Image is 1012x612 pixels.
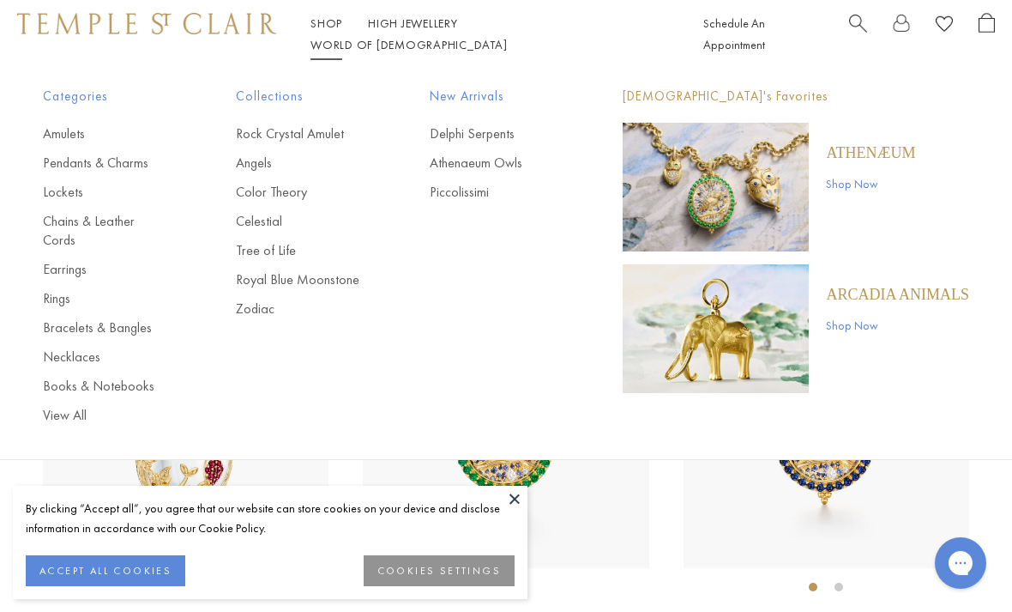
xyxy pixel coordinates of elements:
a: World of [DEMOGRAPHIC_DATA]World of [DEMOGRAPHIC_DATA] [310,37,507,52]
a: Piccolissimi [430,183,554,202]
a: ARCADIA ANIMALS [826,285,969,304]
a: Earrings [43,260,167,279]
p: [DEMOGRAPHIC_DATA]'s Favorites [623,86,969,107]
nav: Main navigation [310,13,665,56]
span: Collections [236,86,360,107]
img: Temple St. Clair [17,13,276,33]
a: Necklaces [43,348,167,367]
span: New Arrivals [430,86,554,107]
div: By clicking “Accept all”, you agree that our website can store cookies on your device and disclos... [26,499,515,538]
a: Rock Crystal Amulet [236,124,360,143]
a: Zodiac [236,300,360,318]
iframe: Gorgias live chat messenger [926,531,995,595]
a: Books & Notebooks [43,377,167,396]
a: Delphi Serpents [430,124,554,143]
a: Color Theory [236,183,360,202]
a: Chains & Leather Cords [43,212,167,250]
a: Amulets [43,124,167,143]
span: Categories [43,86,167,107]
a: ShopShop [310,15,342,31]
a: View All [43,406,167,425]
a: Royal Blue Moonstone [236,270,360,289]
button: COOKIES SETTINGS [364,555,515,586]
button: ACCEPT ALL COOKIES [26,555,185,586]
a: Search [849,13,867,56]
a: Bracelets & Bangles [43,318,167,337]
a: Celestial [236,212,360,231]
a: Shop Now [826,316,969,335]
a: Open Shopping Bag [979,13,995,56]
a: View Wishlist [936,13,953,39]
a: Athenaeum Owls [430,154,554,173]
a: Rings [43,289,167,308]
a: Athenæum [826,143,915,162]
a: Angels [236,154,360,173]
a: Schedule An Appointment [703,15,765,52]
a: Lockets [43,183,167,202]
a: High JewelleryHigh Jewellery [368,15,458,31]
a: Pendants & Charms [43,154,167,173]
a: Shop Now [826,174,915,193]
a: Tree of Life [236,241,360,260]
